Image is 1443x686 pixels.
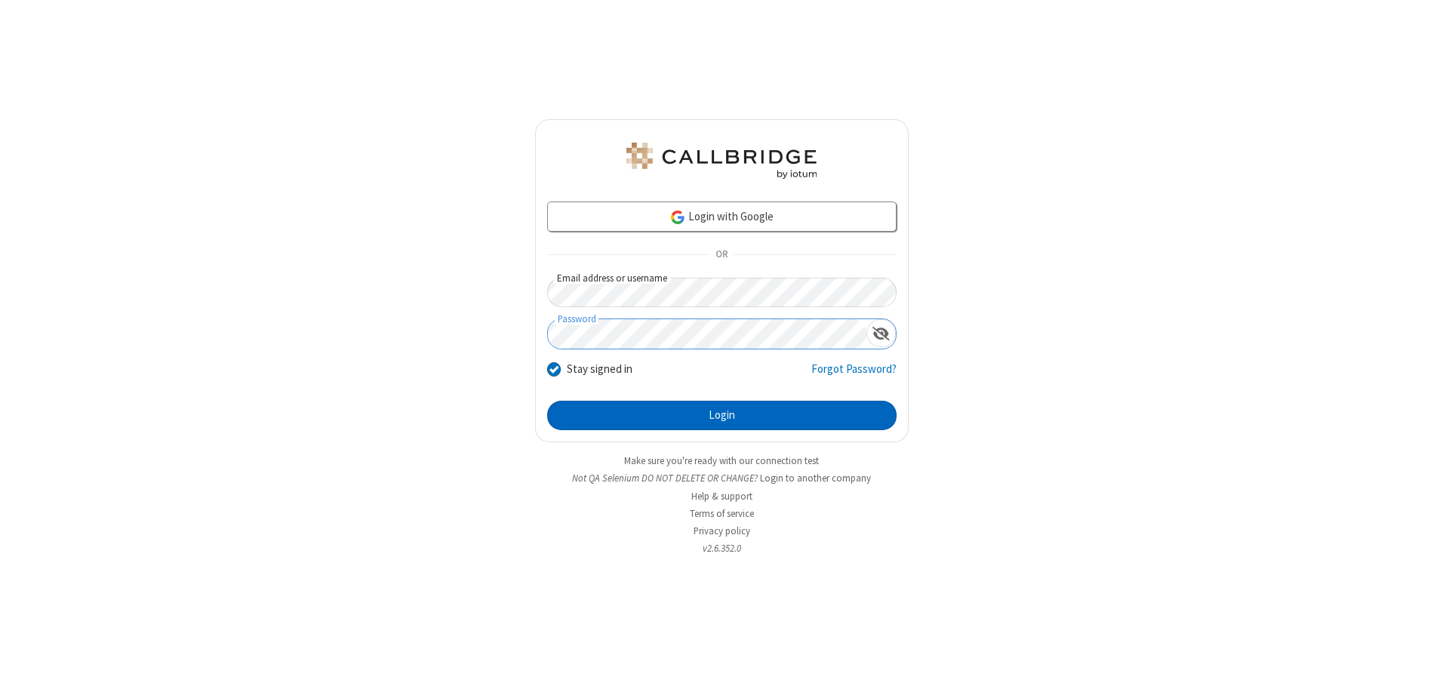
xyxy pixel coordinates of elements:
div: Show password [866,319,896,347]
button: Login to another company [760,471,871,485]
a: Forgot Password? [811,361,897,389]
input: Password [548,319,866,349]
span: OR [709,245,734,266]
input: Email address or username [547,278,897,307]
img: QA Selenium DO NOT DELETE OR CHANGE [623,143,820,179]
a: Login with Google [547,201,897,232]
img: google-icon.png [669,209,686,226]
a: Make sure you're ready with our connection test [624,454,819,467]
a: Help & support [691,490,752,503]
li: Not QA Selenium DO NOT DELETE OR CHANGE? [535,471,909,485]
button: Login [547,401,897,431]
a: Terms of service [690,507,754,520]
a: Privacy policy [694,524,750,537]
label: Stay signed in [567,361,632,378]
li: v2.6.352.0 [535,541,909,555]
